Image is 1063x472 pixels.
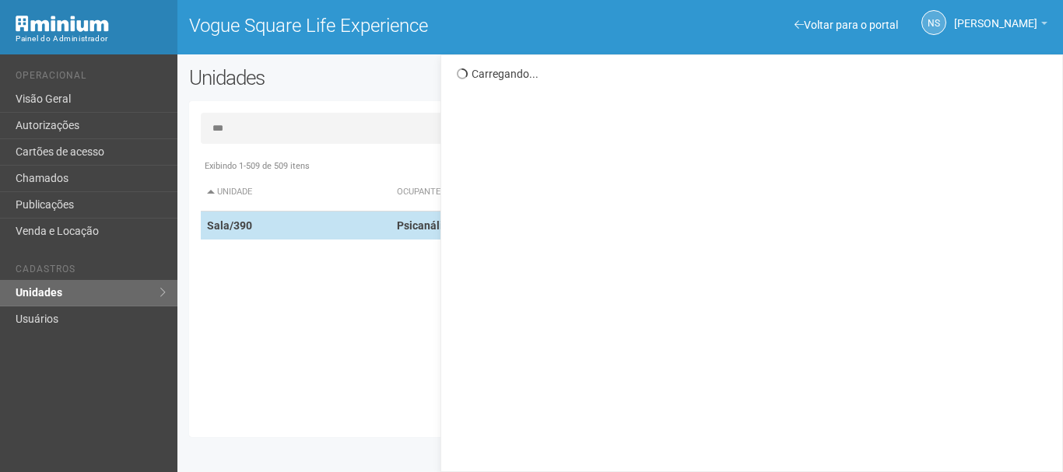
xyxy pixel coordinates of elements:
[201,159,1042,173] div: Exibindo 1-509 de 509 itens
[189,16,609,36] h1: Vogue Square Life Experience
[921,10,946,35] a: NS
[457,67,1051,81] div: Carregando...
[397,219,491,232] strong: Psicanálise Clínica
[16,32,166,46] div: Painel do Administrador
[954,2,1037,30] span: Nicolle Silva
[16,70,166,86] li: Operacional
[207,219,252,232] strong: Sala/390
[391,173,739,212] th: Ocupante: activate to sort column ascending
[795,19,898,31] a: Voltar para o portal
[954,19,1047,32] a: [PERSON_NAME]
[16,16,109,32] img: Minium
[16,264,166,280] li: Cadastros
[201,173,391,212] th: Unidade: activate to sort column descending
[189,66,535,89] h2: Unidades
